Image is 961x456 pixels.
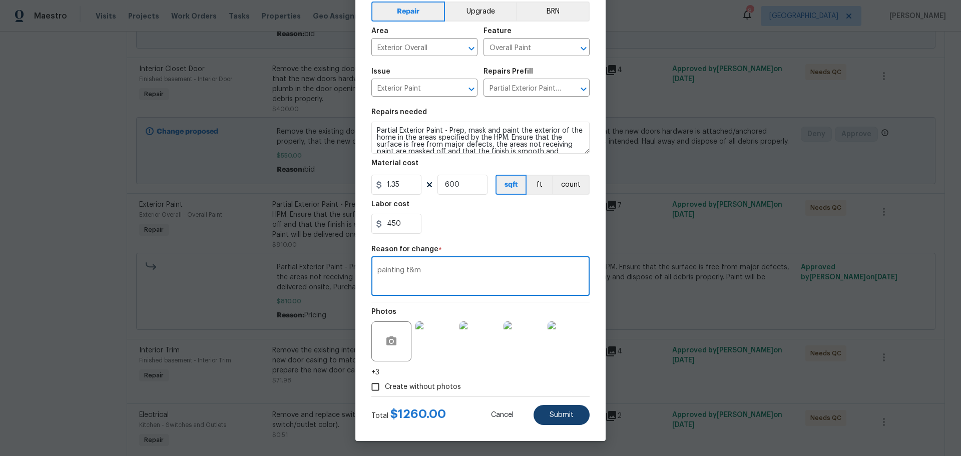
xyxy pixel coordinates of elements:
[371,160,418,167] h5: Material cost
[516,2,590,22] button: BRN
[371,201,409,208] h5: Labor cost
[550,411,574,419] span: Submit
[475,405,530,425] button: Cancel
[371,246,438,253] h5: Reason for change
[371,367,379,377] span: +3
[484,68,533,75] h5: Repairs Prefill
[371,308,396,315] h5: Photos
[371,28,388,35] h5: Area
[534,405,590,425] button: Submit
[484,28,512,35] h5: Feature
[371,109,427,116] h5: Repairs needed
[377,267,584,288] textarea: painting t&m
[552,175,590,195] button: count
[527,175,552,195] button: ft
[385,382,461,392] span: Create without photos
[464,82,478,96] button: Open
[390,408,446,420] span: $ 1260.00
[371,2,445,22] button: Repair
[371,409,446,421] div: Total
[496,175,527,195] button: sqft
[445,2,517,22] button: Upgrade
[371,122,590,154] textarea: Partial Exterior Paint - Prep, mask and paint the exterior of the home in the areas specified by ...
[491,411,514,419] span: Cancel
[577,42,591,56] button: Open
[371,68,390,75] h5: Issue
[464,42,478,56] button: Open
[577,82,591,96] button: Open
